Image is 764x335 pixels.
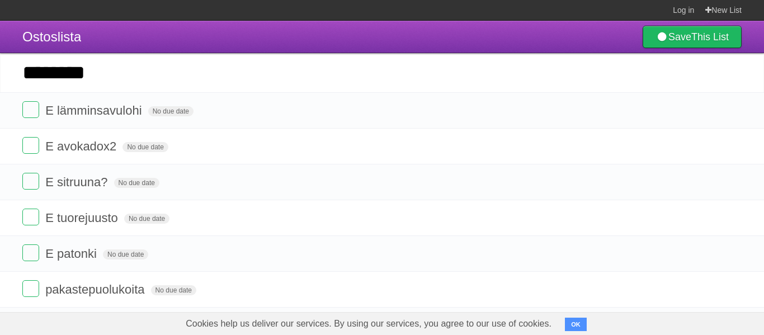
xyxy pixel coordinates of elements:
[45,139,119,153] span: E avokadox2
[45,211,121,225] span: E tuorejuusto
[45,175,110,189] span: E sitruuna?
[22,101,39,118] label: Done
[103,249,148,259] span: No due date
[22,173,39,190] label: Done
[565,318,587,331] button: OK
[22,280,39,297] label: Done
[148,106,194,116] span: No due date
[151,285,196,295] span: No due date
[22,209,39,225] label: Done
[122,142,168,152] span: No due date
[124,214,169,224] span: No due date
[175,313,563,335] span: Cookies help us deliver our services. By using our services, you agree to our use of cookies.
[22,29,81,44] span: Ostoslista
[22,244,39,261] label: Done
[45,247,100,261] span: E patonki
[45,282,147,296] span: pakastepuolukoita
[45,103,144,117] span: E lämminsavulohi
[22,137,39,154] label: Done
[114,178,159,188] span: No due date
[643,26,742,48] a: SaveThis List
[691,31,729,43] b: This List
